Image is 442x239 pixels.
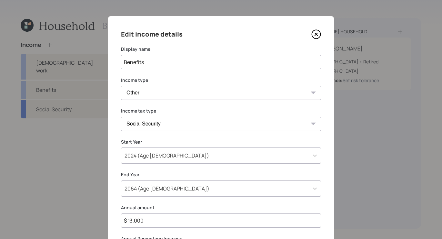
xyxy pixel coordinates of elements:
[125,152,209,159] div: 2024 (Age [DEMOGRAPHIC_DATA])
[121,204,321,211] label: Annual amount
[121,108,321,114] label: Income tax type
[121,171,321,178] label: End Year
[125,185,209,192] div: 2064 (Age [DEMOGRAPHIC_DATA])
[121,46,321,52] label: Display name
[121,29,183,39] h4: Edit income details
[121,77,321,83] label: Income type
[121,139,321,145] label: Start Year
